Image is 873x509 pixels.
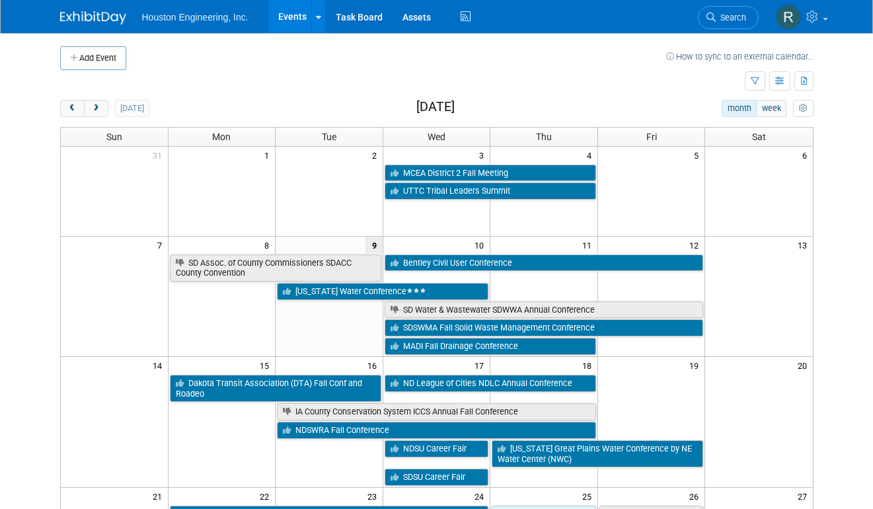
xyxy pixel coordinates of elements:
span: 6 [801,147,813,163]
span: 11 [581,237,597,253]
span: 20 [796,357,813,373]
span: 5 [693,147,704,163]
span: 16 [366,357,383,373]
button: myCustomButton [793,100,813,117]
span: 26 [688,488,704,504]
span: Fri [646,132,657,142]
button: week [756,100,786,117]
span: 9 [365,237,383,253]
img: Rachel Smith [776,5,801,30]
a: Bentley Civil User Conference [385,255,704,272]
a: SD Water & Wastewater SDWWA Annual Conference [385,301,704,319]
a: MCEA District 2 Fall Meeting [385,165,596,182]
button: prev [60,100,85,117]
span: Wed [428,132,445,142]
span: Thu [536,132,552,142]
i: Personalize Calendar [799,104,808,113]
span: 13 [796,237,813,253]
span: 22 [258,488,275,504]
span: 3 [478,147,490,163]
button: Add Event [60,46,126,70]
span: 21 [151,488,168,504]
span: Sat [752,132,766,142]
span: 17 [473,357,490,373]
a: MADI Fall Drainage Conference [385,338,596,355]
span: 7 [156,237,168,253]
span: 23 [366,488,383,504]
a: Search [698,6,759,29]
span: Tue [322,132,336,142]
span: 1 [263,147,275,163]
h2: [DATE] [416,100,455,114]
span: Mon [212,132,231,142]
a: How to sync to an external calendar... [666,52,814,61]
span: 10 [473,237,490,253]
a: UTTC Tribal Leaders Summit [385,182,596,200]
span: 8 [263,237,275,253]
span: 12 [688,237,704,253]
button: month [722,100,757,117]
span: 31 [151,147,168,163]
button: next [84,100,108,117]
a: SDSU Career Fair [385,469,489,486]
a: [US_STATE] Water Conference [277,283,488,300]
img: ExhibitDay [60,11,126,24]
span: 18 [581,357,597,373]
span: 15 [258,357,275,373]
span: 24 [473,488,490,504]
span: 19 [688,357,704,373]
a: NDSU Career Fair [385,440,489,457]
a: [US_STATE] Great Plains Water Conference by NE Water Center (NWC) [492,440,703,467]
span: 14 [151,357,168,373]
span: Houston Engineering, Inc. [142,12,248,22]
a: IA County Conservation System ICCS Annual Fall Conference [277,403,596,420]
span: 4 [586,147,597,163]
span: Sun [106,132,122,142]
a: ND League of Cities NDLC Annual Conference [385,375,596,392]
button: [DATE] [114,100,149,117]
a: SD Assoc. of County Commissioners SDACC County Convention [170,255,381,282]
a: Dakota Transit Association (DTA) Fall Conf and Roadeo [170,375,381,402]
span: 2 [371,147,383,163]
a: NDSWRA Fall Conference [277,422,596,439]
a: SDSWMA Fall Solid Waste Management Conference [385,319,704,336]
span: 27 [796,488,813,504]
span: Search [716,13,746,22]
span: 25 [581,488,597,504]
